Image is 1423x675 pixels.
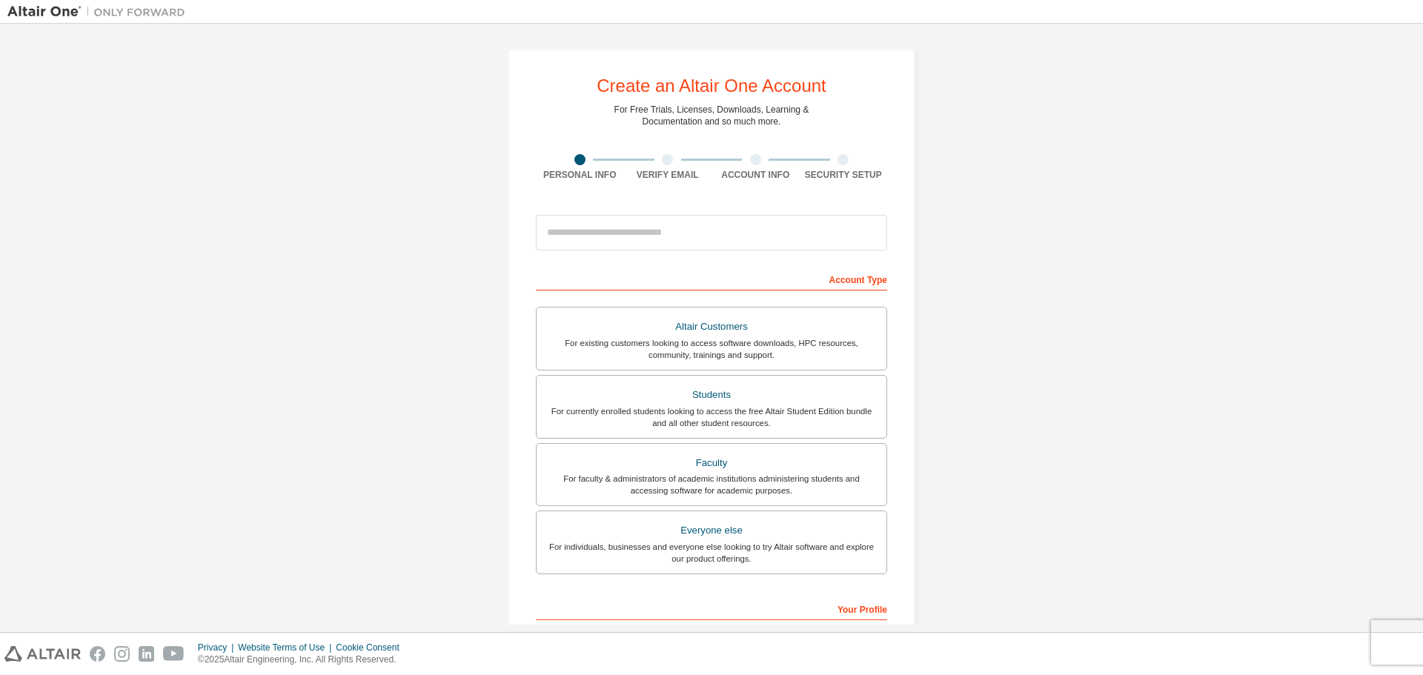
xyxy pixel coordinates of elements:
div: Personal Info [536,169,624,181]
div: Account Info [711,169,800,181]
img: altair_logo.svg [4,646,81,662]
div: Privacy [198,642,238,654]
div: Cookie Consent [336,642,408,654]
div: Security Setup [800,169,888,181]
div: Everyone else [545,520,878,541]
p: © 2025 Altair Engineering, Inc. All Rights Reserved. [198,654,408,666]
div: Create an Altair One Account [597,77,826,95]
div: For individuals, businesses and everyone else looking to try Altair software and explore our prod... [545,541,878,565]
div: Website Terms of Use [238,642,336,654]
img: Altair One [7,4,193,19]
div: For existing customers looking to access software downloads, HPC resources, community, trainings ... [545,337,878,361]
img: facebook.svg [90,646,105,662]
img: youtube.svg [163,646,185,662]
img: linkedin.svg [139,646,154,662]
div: Students [545,385,878,405]
div: Faculty [545,453,878,473]
div: Verify Email [624,169,712,181]
div: For currently enrolled students looking to access the free Altair Student Edition bundle and all ... [545,405,878,429]
div: Your Profile [536,596,887,620]
div: For Free Trials, Licenses, Downloads, Learning & Documentation and so much more. [614,104,809,127]
div: Altair Customers [545,316,878,337]
div: Account Type [536,267,887,290]
div: For faculty & administrators of academic institutions administering students and accessing softwa... [545,473,878,496]
img: instagram.svg [114,646,130,662]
